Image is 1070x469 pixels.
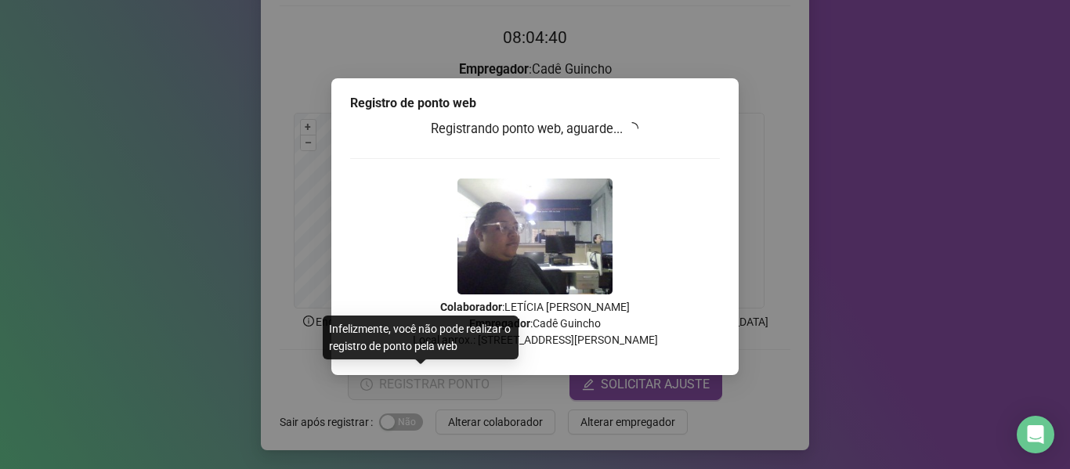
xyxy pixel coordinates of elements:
[350,299,720,348] p: : LETÍCIA [PERSON_NAME] : Cadê Guincho Local aprox.: [STREET_ADDRESS][PERSON_NAME]
[323,316,519,359] div: Infelizmente, você não pode realizar o registro de ponto pela web
[350,94,720,113] div: Registro de ponto web
[350,119,720,139] h3: Registrando ponto web, aguarde...
[626,121,640,135] span: loading
[1017,416,1054,453] div: Open Intercom Messenger
[440,301,502,313] strong: Colaborador
[457,179,613,294] img: 2Q==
